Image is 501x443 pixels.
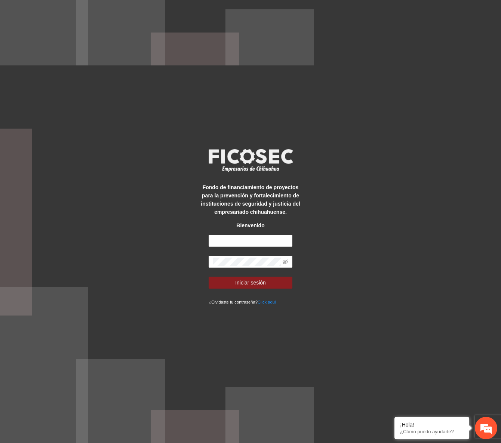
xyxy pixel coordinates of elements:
[201,184,300,215] strong: Fondo de financiamiento de proyectos para la prevención y fortalecimiento de instituciones de seg...
[283,259,288,264] span: eye-invisible
[204,147,297,174] img: logo
[400,429,464,434] p: ¿Cómo puedo ayudarte?
[209,300,276,304] small: ¿Olvidaste tu contraseña?
[235,279,266,287] span: Iniciar sesión
[400,422,464,428] div: ¡Hola!
[258,300,276,304] a: Click aqui
[209,277,292,289] button: Iniciar sesión
[236,222,264,228] strong: Bienvenido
